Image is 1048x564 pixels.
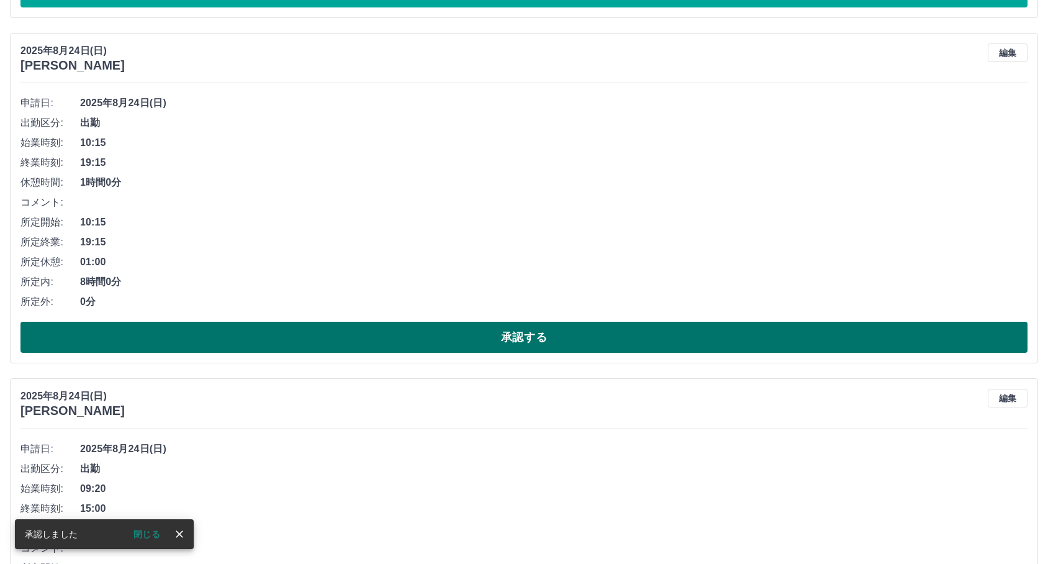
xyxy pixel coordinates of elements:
[80,135,1028,150] span: 10:15
[80,501,1028,516] span: 15:00
[20,501,80,516] span: 終業時刻:
[80,155,1028,170] span: 19:15
[80,96,1028,111] span: 2025年8月24日(日)
[20,155,80,170] span: 終業時刻:
[80,255,1028,270] span: 01:00
[20,322,1028,353] button: 承認する
[20,442,80,457] span: 申請日:
[80,175,1028,190] span: 1時間0分
[20,58,125,73] h3: [PERSON_NAME]
[20,43,125,58] p: 2025年8月24日(日)
[80,275,1028,289] span: 8時間0分
[20,481,80,496] span: 始業時刻:
[988,389,1028,407] button: 編集
[20,294,80,309] span: 所定外:
[80,442,1028,457] span: 2025年8月24日(日)
[20,195,80,210] span: コメント:
[20,215,80,230] span: 所定開始:
[80,235,1028,250] span: 19:15
[25,523,78,545] div: 承認しました
[80,215,1028,230] span: 10:15
[20,96,80,111] span: 申請日:
[20,175,80,190] span: 休憩時間:
[80,294,1028,309] span: 0分
[124,525,170,544] button: 閉じる
[20,462,80,476] span: 出勤区分:
[80,462,1028,476] span: 出勤
[20,404,125,418] h3: [PERSON_NAME]
[170,525,189,544] button: close
[80,116,1028,130] span: 出勤
[20,135,80,150] span: 始業時刻:
[20,255,80,270] span: 所定休憩:
[988,43,1028,62] button: 編集
[20,235,80,250] span: 所定終業:
[20,389,125,404] p: 2025年8月24日(日)
[80,521,1028,536] span: 1時間0分
[20,116,80,130] span: 出勤区分:
[80,481,1028,496] span: 09:20
[20,275,80,289] span: 所定内:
